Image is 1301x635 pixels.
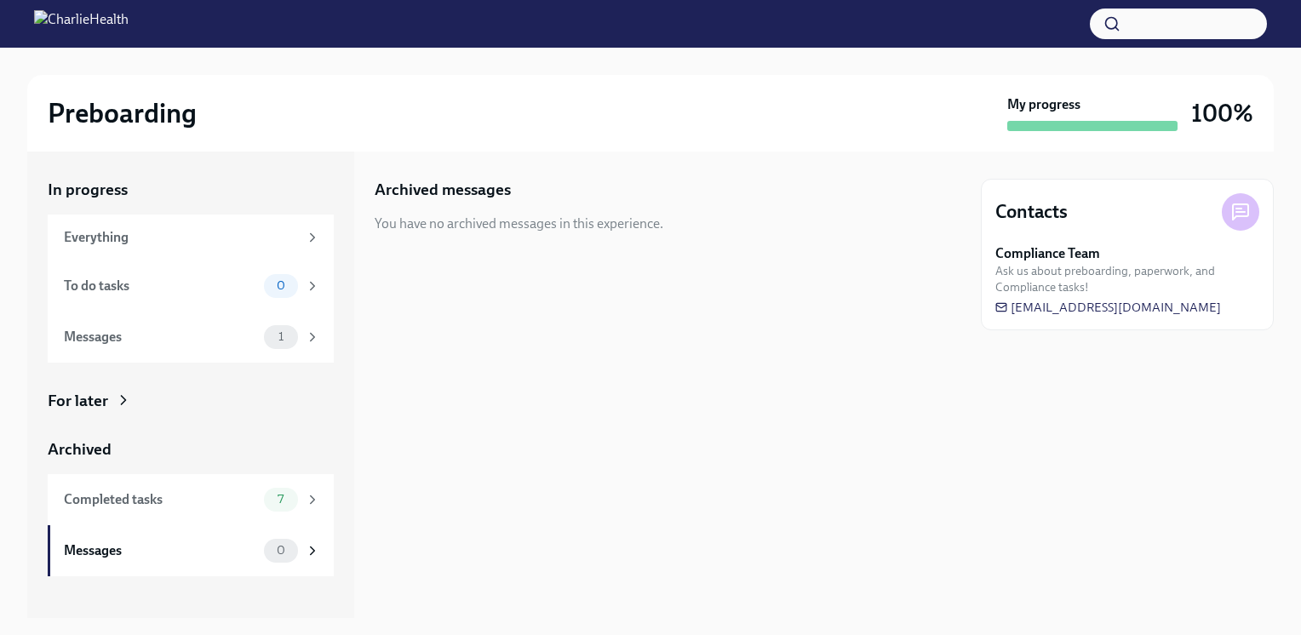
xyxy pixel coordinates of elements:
div: Completed tasks [64,490,257,509]
strong: Compliance Team [995,244,1100,263]
div: Messages [64,541,257,560]
div: To do tasks [64,277,257,295]
a: [EMAIL_ADDRESS][DOMAIN_NAME] [995,299,1221,316]
a: For later [48,390,334,412]
span: Ask us about preboarding, paperwork, and Compliance tasks! [995,263,1259,295]
a: In progress [48,179,334,201]
h5: Archived messages [375,179,511,201]
h2: Preboarding [48,96,197,130]
strong: My progress [1007,95,1080,114]
span: 0 [267,279,295,292]
div: You have no archived messages in this experience. [375,215,663,233]
img: CharlieHealth [34,10,129,37]
h4: Contacts [995,199,1068,225]
a: Archived [48,438,334,461]
span: 0 [267,544,295,557]
a: Messages1 [48,312,334,363]
div: Everything [64,228,298,247]
a: Everything [48,215,334,260]
div: Messages [64,328,257,346]
h3: 100% [1191,98,1253,129]
span: 1 [268,330,294,343]
a: Messages0 [48,525,334,576]
a: To do tasks0 [48,260,334,312]
a: Completed tasks7 [48,474,334,525]
div: For later [48,390,108,412]
span: 7 [267,493,294,506]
